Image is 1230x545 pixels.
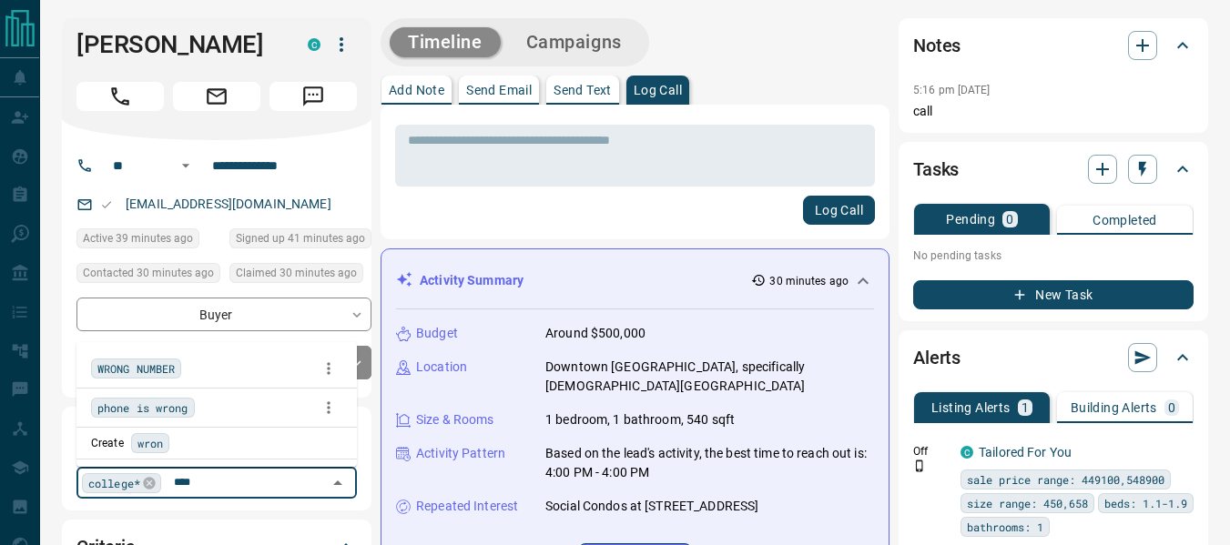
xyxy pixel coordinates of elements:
[126,197,331,211] a: [EMAIL_ADDRESS][DOMAIN_NAME]
[83,264,214,282] span: Contacted 30 minutes ago
[416,358,467,377] p: Location
[175,155,197,177] button: Open
[466,84,532,96] p: Send Email
[390,27,501,57] button: Timeline
[88,474,140,492] span: college*
[100,198,113,211] svg: Email Valid
[913,242,1194,269] p: No pending tasks
[803,196,875,225] button: Log Call
[82,473,161,493] div: college*
[545,324,645,343] p: Around $500,000
[83,229,193,247] span: Active 39 minutes ago
[913,459,926,472] svg: Push Notification Only
[545,358,874,396] p: Downtown [GEOGRAPHIC_DATA], specifically [DEMOGRAPHIC_DATA][GEOGRAPHIC_DATA]
[979,445,1072,459] a: Tailored For You
[913,336,1194,379] div: Alerts
[769,273,849,289] p: 30 minutes ago
[229,263,371,288] div: Mon Aug 18 2025
[1093,214,1157,227] p: Completed
[76,298,371,331] div: Buyer
[961,446,973,459] div: condos.ca
[913,280,1194,309] button: New Task
[173,82,260,111] span: Email
[229,228,371,254] div: Mon Aug 18 2025
[416,324,458,343] p: Budget
[967,494,1088,512] span: size range: 450,658
[308,38,320,51] div: condos.ca
[545,410,735,429] p: 1 bedroom, 1 bathroom, 540 sqft
[545,444,874,482] p: Based on the lead's activity, the best time to reach out is: 4:00 PM - 4:00 PM
[416,444,505,463] p: Activity Pattern
[946,213,995,226] p: Pending
[967,470,1164,489] span: sale price range: 449100,548900
[1022,401,1029,414] p: 1
[416,410,494,429] p: Size & Rooms
[508,27,640,57] button: Campaigns
[97,399,188,417] span: phone is wrong
[97,359,175,378] span: WRONG NUMBER
[913,31,961,60] h2: Notes
[420,271,524,290] p: Activity Summary
[634,84,682,96] p: Log Call
[76,263,220,288] div: Mon Aug 18 2025
[1071,401,1157,414] p: Building Alerts
[913,84,991,96] p: 5:16 pm [DATE]
[913,102,1194,121] p: call
[236,229,365,247] span: Signed up 41 minutes ago
[554,84,612,96] p: Send Text
[1168,401,1175,414] p: 0
[967,518,1043,536] span: bathrooms: 1
[396,264,874,298] div: Activity Summary30 minutes ago
[76,30,280,59] h1: [PERSON_NAME]
[1104,494,1187,512] span: beds: 1.1-1.9
[913,443,950,459] p: Off
[76,82,164,111] span: Call
[913,155,959,184] h2: Tasks
[236,264,357,282] span: Claimed 30 minutes ago
[1006,213,1013,226] p: 0
[325,470,351,496] button: Close
[137,434,163,452] span: wron
[931,401,1011,414] p: Listing Alerts
[913,343,961,372] h2: Alerts
[76,228,220,254] div: Mon Aug 18 2025
[545,497,758,516] p: Social Condos at [STREET_ADDRESS]
[269,82,357,111] span: Message
[913,24,1194,67] div: Notes
[416,497,518,516] p: Repeated Interest
[389,84,444,96] p: Add Note
[91,435,124,451] p: Create
[913,147,1194,191] div: Tasks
